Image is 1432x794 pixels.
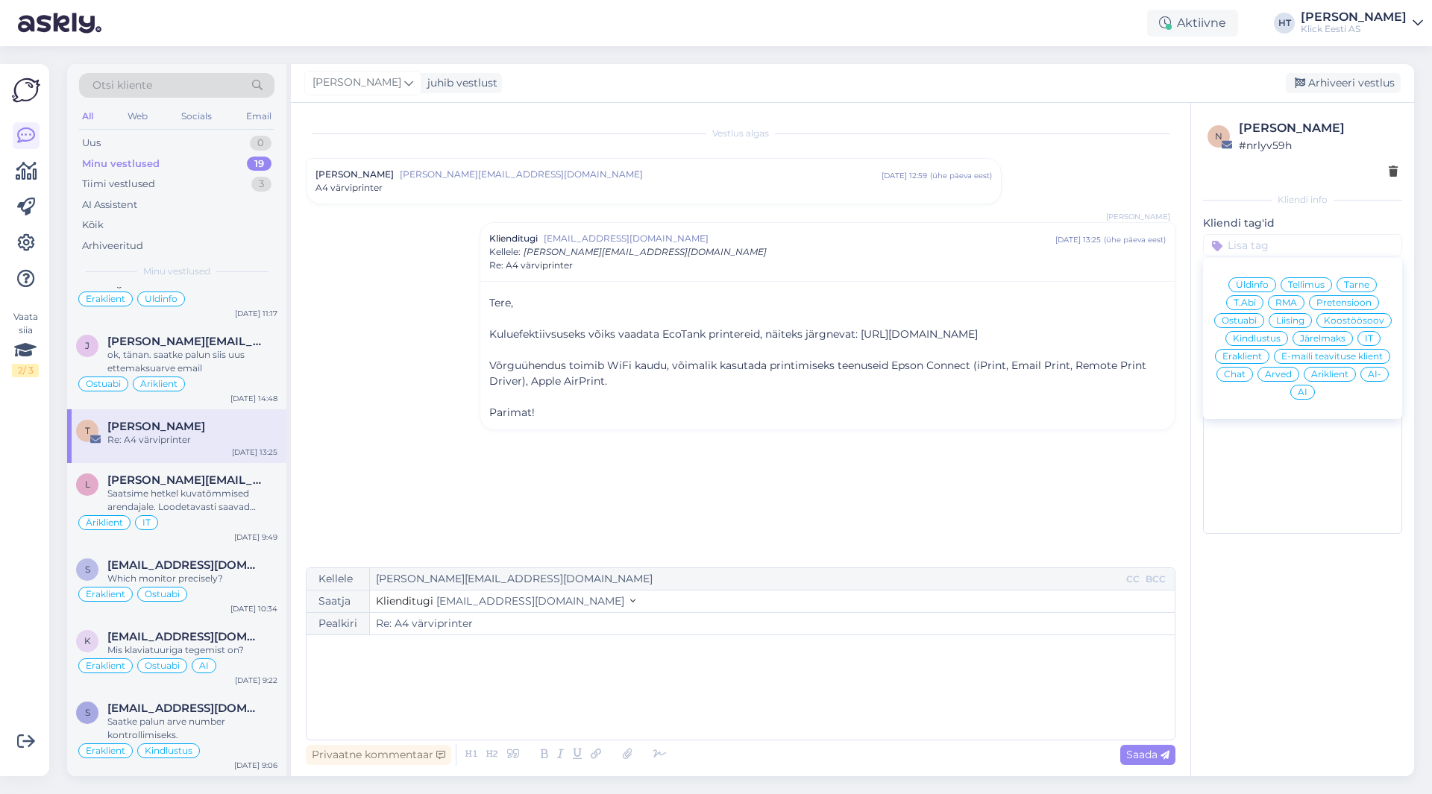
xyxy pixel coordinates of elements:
div: Kellele [307,568,370,590]
div: [DATE] 13:25 [1055,234,1101,245]
div: [DATE] 9:49 [234,532,277,543]
div: 3 [251,177,271,192]
span: Eraklient [86,590,125,599]
span: AI [1298,388,1307,397]
span: siim.sergejev@gmail.com [107,702,263,715]
span: Äriklient [86,518,123,527]
div: [DATE] 13:25 [232,447,277,458]
div: # nrlyv59h [1239,137,1398,154]
span: Kindlustus [145,746,192,755]
span: Tellimus [1288,280,1325,289]
span: jana.kytt@ttja.ee [107,335,263,348]
span: [PERSON_NAME][EMAIL_ADDRESS][DOMAIN_NAME] [524,246,767,257]
span: [PERSON_NAME][EMAIL_ADDRESS][DOMAIN_NAME] [400,168,882,181]
span: A4 värviprinter [315,181,383,195]
div: Socials [178,107,215,126]
div: [DATE] 12:59 [882,170,927,181]
a: [PERSON_NAME]Klick Eesti AS [1301,11,1423,35]
div: All [79,107,96,126]
p: Kliendi tag'id [1203,215,1402,231]
span: j [85,340,89,351]
div: Arhiveeritud [82,239,143,253]
span: E-maili teavituse klient [1281,352,1383,361]
span: Üldinfo [1236,280,1269,289]
img: Askly Logo [12,76,40,104]
span: Ostuabi [145,590,180,599]
span: AI- [1368,370,1381,379]
span: Klienditugi [489,232,538,245]
span: Tarne [1344,280,1369,289]
div: 0 [250,136,271,151]
div: juhib vestlust [421,75,497,91]
span: s [85,707,90,718]
div: HT [1274,13,1295,34]
span: Kellele : [489,246,521,257]
div: Kliendi info [1203,193,1402,207]
div: Saatsime hetkel kuvatõmmised arendajale. Loodetavasti saavad nende järgi mingi lahenduse [PERSON_... [107,487,277,514]
span: Äriklient [1311,370,1348,379]
span: Arved [1265,370,1292,379]
span: Koostöösoov [1324,316,1384,325]
span: T [85,425,90,436]
div: [DATE] 11:17 [235,308,277,319]
span: Äriklient [140,379,178,388]
div: Kõik [82,218,104,233]
div: [PERSON_NAME] [1239,119,1398,137]
div: Minu vestlused [82,157,160,171]
div: [DATE] 14:48 [230,393,277,404]
div: Which monitor precisely? [107,572,277,585]
span: Saada [1126,748,1169,761]
span: Re: A4 värviprinter [489,259,573,272]
div: [PERSON_NAME] [1301,11,1407,23]
span: Eraklient [1222,352,1262,361]
span: Võrguühendus toimib WiFi kaudu, võimalik kasutada printimiseks teenuseid Epson Connect (iPrint, E... [489,359,1146,388]
span: [PERSON_NAME] [1106,211,1170,222]
span: Ostuabi [86,379,121,388]
div: Pealkiri [307,613,370,634]
span: IT [1365,334,1373,343]
span: Üldinfo [145,294,178,303]
input: Recepient... [370,568,1123,590]
div: Uus [82,136,101,151]
span: k [84,635,91,646]
div: Saatja [307,590,370,612]
div: Saatke palun arve number kontrollimiseks. [107,715,277,742]
div: 2 / 3 [12,364,39,377]
span: l [85,479,90,490]
span: Ostuabi [1222,316,1257,325]
div: ( ühe päeva eest ) [1104,234,1166,245]
span: IT [142,518,151,527]
span: Liising [1276,316,1304,325]
div: [DATE] 10:34 [230,603,277,614]
span: Pretensioon [1316,298,1372,307]
div: Aktiivne [1147,10,1238,37]
span: n [1215,130,1222,142]
div: Vestlus algas [306,127,1175,140]
span: Klienditugi [376,594,433,608]
div: Web [125,107,151,126]
div: AI Assistent [82,198,137,212]
div: Re: A4 värviprinter [107,433,277,447]
span: Eraklient [86,294,125,303]
div: Email [243,107,274,126]
span: Ostuabi [145,661,180,670]
span: [EMAIL_ADDRESS][DOMAIN_NAME] [436,594,624,608]
span: Chat [1224,370,1246,379]
span: T.Abi [1234,298,1256,307]
span: AI [199,661,209,670]
div: BCC [1143,573,1169,586]
div: Privaatne kommentaar [306,745,451,765]
div: 19 [247,157,271,171]
div: Tiimi vestlused [82,177,155,192]
div: [DATE] 9:22 [235,675,277,686]
div: ok, tänan. saatke palun siis uus ettemaksuarve email [107,348,277,375]
span: [EMAIL_ADDRESS][DOMAIN_NAME] [544,232,1055,245]
span: [PERSON_NAME] [315,168,394,181]
div: Arhiveeri vestlus [1286,73,1401,93]
span: Otsi kliente [92,78,152,93]
span: smalldutta@gmail.com [107,558,263,572]
span: RMA [1275,298,1297,307]
span: Tere, [489,296,513,309]
input: Lisa tag [1203,234,1402,256]
div: [DATE] 9:06 [234,760,277,771]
